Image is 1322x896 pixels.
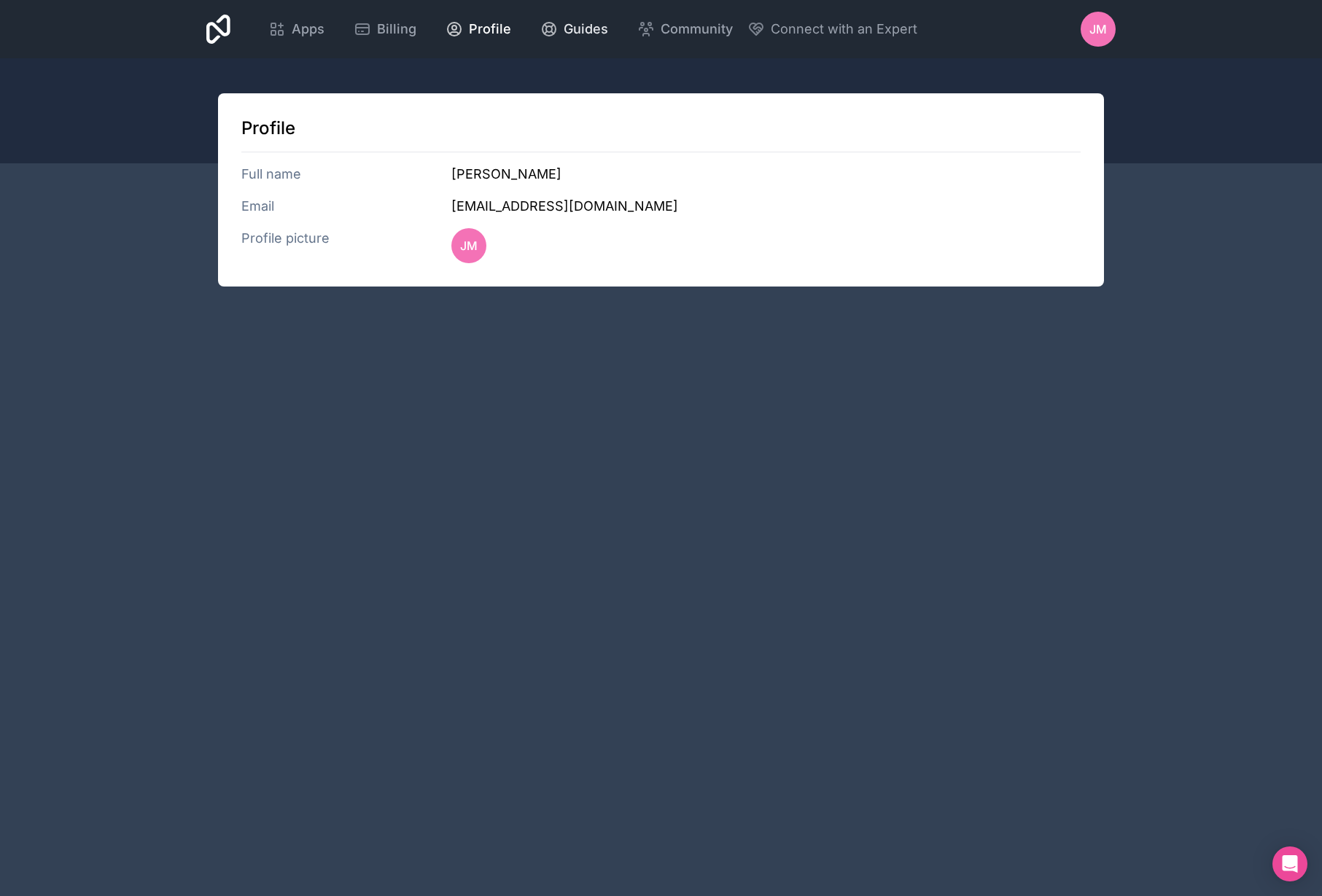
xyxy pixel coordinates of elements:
a: Profile [434,13,523,45]
span: Community [661,19,733,39]
h3: [EMAIL_ADDRESS][DOMAIN_NAME] [451,196,1081,217]
h3: Profile picture [241,228,451,263]
a: Apps [257,13,336,45]
span: Billing [377,19,416,39]
span: Profile [469,19,511,39]
a: Billing [342,13,428,45]
span: Apps [292,19,324,39]
button: Connect with an Expert [747,19,917,39]
h3: Full name [241,164,451,184]
span: JM [460,237,478,254]
span: JM [1089,20,1107,38]
h3: Email [241,196,451,217]
h1: Profile [241,117,1081,140]
span: Connect with an Expert [771,19,917,39]
a: Community [626,13,744,45]
h3: [PERSON_NAME] [451,164,1081,184]
div: Open Intercom Messenger [1272,846,1307,881]
span: Guides [564,19,608,39]
a: Guides [529,13,620,45]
